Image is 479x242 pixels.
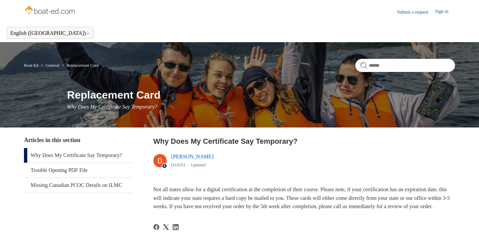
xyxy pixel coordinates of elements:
a: Missing Canadian PCOC Details on ILMC [24,178,132,193]
a: Replacement Card [67,63,98,68]
li: General [40,63,61,68]
li: Boat-Ed [24,63,40,68]
a: Boat-Ed [24,63,38,68]
time: 03/01/2024, 16:22 [171,162,185,167]
a: Submit a request [397,9,435,16]
h2: Why Does My Certificate Say Temporary? [153,136,455,147]
button: English ([GEOGRAPHIC_DATA]) [10,30,90,36]
li: Updated [191,162,206,167]
a: Sign in [435,8,455,16]
svg: Share this page on Facebook [153,224,159,230]
h1: Replacement Card [67,87,455,103]
span: Why Does My Certificate Say Temporary? [67,104,157,110]
li: Replacement Card [61,63,99,68]
a: [PERSON_NAME] [171,154,214,159]
a: LinkedIn [173,224,179,230]
input: Search [355,59,455,72]
a: Trouble Opening PDF File [24,163,132,178]
a: General [46,63,59,68]
svg: Share this page on LinkedIn [173,224,179,230]
span: Articles in this section [24,137,80,143]
a: Why Does My Certificate Say Temporary? [24,148,132,163]
span: Not all states allow for a digital certification at the completion of their course. Please note, ... [153,187,450,209]
svg: Share this page on X Corp [163,224,169,230]
img: Boat-Ed Help Center home page [24,4,77,17]
a: Facebook [153,224,159,230]
a: X Corp [163,224,169,230]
